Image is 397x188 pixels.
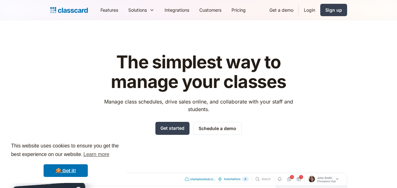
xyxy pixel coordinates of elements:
[98,98,299,113] p: Manage class schedules, drive sales online, and collaborate with your staff and students.
[44,164,88,177] a: dismiss cookie message
[299,3,320,17] a: Login
[50,6,88,15] a: home
[155,122,189,135] a: Get started
[226,3,251,17] a: Pricing
[123,3,159,17] div: Solutions
[194,3,226,17] a: Customers
[264,3,298,17] a: Get a demo
[82,150,110,159] a: learn more about cookies
[159,3,194,17] a: Integrations
[320,4,347,16] a: Sign up
[5,136,126,183] div: cookieconsent
[193,122,242,135] a: Schedule a demo
[98,53,299,91] h1: The simplest way to manage your classes
[95,3,123,17] a: Features
[325,7,342,13] div: Sign up
[11,142,120,159] span: This website uses cookies to ensure you get the best experience on our website.
[128,7,147,13] div: Solutions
